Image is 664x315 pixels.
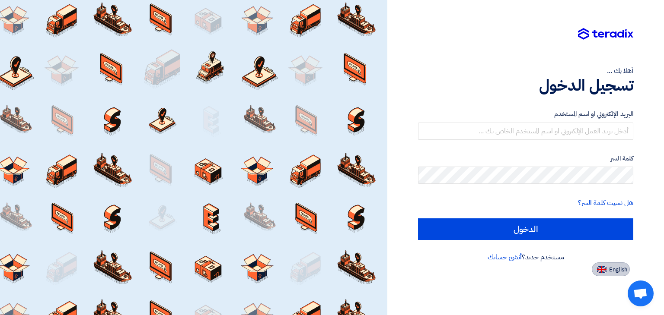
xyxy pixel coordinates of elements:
input: الدخول [418,218,633,240]
div: Open chat [628,280,654,306]
h1: تسجيل الدخول [418,76,633,95]
div: مستخدم جديد؟ [418,252,633,262]
label: كلمة السر [418,154,633,164]
input: أدخل بريد العمل الإلكتروني او اسم المستخدم الخاص بك ... [418,123,633,140]
label: البريد الإلكتروني او اسم المستخدم [418,109,633,119]
span: English [609,267,627,273]
img: en-US.png [597,266,607,273]
button: English [592,262,630,276]
img: Teradix logo [578,28,633,40]
a: هل نسيت كلمة السر؟ [578,198,633,208]
div: أهلا بك ... [418,66,633,76]
a: أنشئ حسابك [488,252,522,262]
